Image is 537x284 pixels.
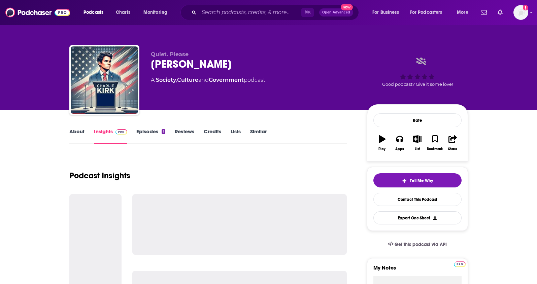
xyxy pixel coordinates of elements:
[79,7,112,18] button: open menu
[111,7,134,18] a: Charts
[452,7,477,18] button: open menu
[395,147,404,151] div: Apps
[69,128,85,144] a: About
[378,147,385,151] div: Play
[209,77,244,83] a: Government
[94,128,127,144] a: InsightsPodchaser Pro
[367,51,468,93] div: Good podcast? Give it some love!
[382,236,452,253] a: Get this podcast via API
[410,178,433,183] span: Tell Me Why
[116,8,130,17] span: Charts
[513,5,528,20] span: Logged in as kochristina
[513,5,528,20] button: Show profile menu
[368,7,407,18] button: open menu
[322,11,350,14] span: Open Advanced
[143,8,167,17] span: Monitoring
[373,193,462,206] a: Contact This Podcast
[373,264,462,276] label: My Notes
[495,7,505,18] a: Show notifications dropdown
[372,8,399,17] span: For Business
[415,147,420,151] div: List
[410,8,442,17] span: For Podcasters
[204,128,221,144] a: Credits
[513,5,528,20] img: User Profile
[382,82,453,87] span: Good podcast? Give it some love!
[454,261,466,267] img: Podchaser Pro
[373,211,462,224] button: Export One-Sheet
[395,242,447,247] span: Get this podcast via API
[151,76,265,84] div: A podcast
[162,129,165,134] div: 1
[402,178,407,183] img: tell me why sparkle
[319,8,353,16] button: Open AdvancedNew
[199,7,301,18] input: Search podcasts, credits, & more...
[427,147,443,151] div: Bookmark
[373,131,391,155] button: Play
[454,260,466,267] a: Pro website
[198,77,209,83] span: and
[71,46,138,114] img: Charlie Kirk
[373,173,462,187] button: tell me why sparkleTell Me Why
[187,5,365,20] div: Search podcasts, credits, & more...
[69,171,130,181] h1: Podcast Insights
[115,129,127,135] img: Podchaser Pro
[151,51,189,58] span: Quiet. Please
[457,8,468,17] span: More
[426,131,444,155] button: Bookmark
[5,6,70,19] img: Podchaser - Follow, Share and Rate Podcasts
[406,7,452,18] button: open menu
[250,128,267,144] a: Similar
[231,128,241,144] a: Lists
[478,7,490,18] a: Show notifications dropdown
[156,77,176,83] a: Society
[523,5,528,10] svg: Add a profile image
[373,113,462,127] div: Rate
[301,8,314,17] span: ⌘ K
[408,131,426,155] button: List
[136,128,165,144] a: Episodes1
[176,77,177,83] span: ,
[341,4,353,10] span: New
[448,147,457,151] div: Share
[175,128,194,144] a: Reviews
[139,7,176,18] button: open menu
[83,8,103,17] span: Podcasts
[444,131,461,155] button: Share
[391,131,408,155] button: Apps
[177,77,198,83] a: Culture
